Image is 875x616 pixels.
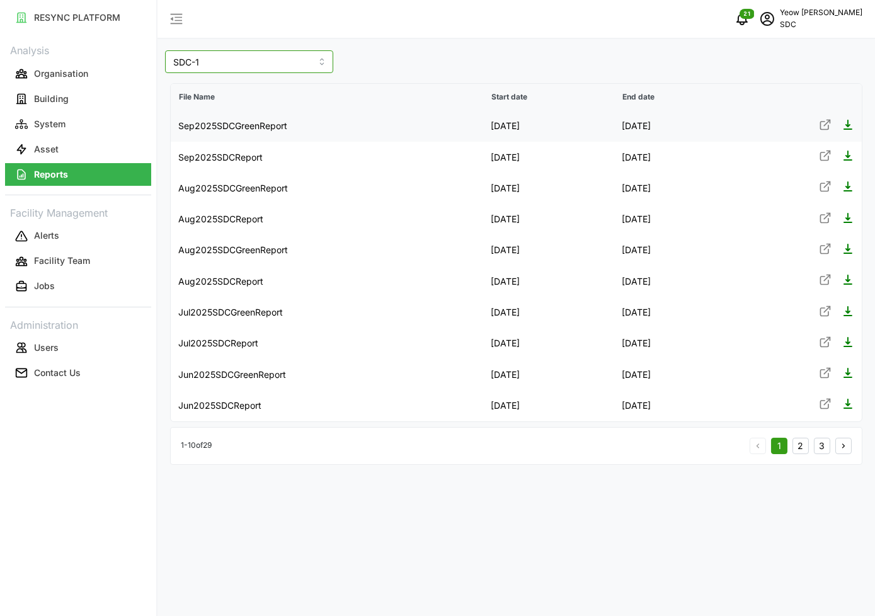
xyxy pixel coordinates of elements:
input: Select Building to see its reports [165,50,333,73]
p: [DATE] [622,151,728,164]
p: Aug2025SDCGreenReport [178,244,288,256]
p: [DATE] [491,120,607,132]
p: [DATE] [622,337,728,350]
button: RESYNC PLATFORM [5,6,151,29]
p: Aug2025SDCGreenReport [178,182,288,195]
p: [DATE] [491,306,607,319]
p: Jul2025SDCGreenReport [178,306,283,319]
a: RESYNC PLATFORM [5,5,151,30]
button: Reports [5,163,151,186]
p: Users [34,341,59,354]
p: End date [615,84,735,110]
a: Jobs [5,274,151,299]
button: Contact Us [5,362,151,384]
a: Alerts [5,224,151,249]
button: Facility Team [5,250,151,273]
button: System [5,113,151,135]
p: [DATE] [622,368,728,381]
p: 1 - 10 of 29 [181,440,212,452]
p: [DATE] [622,182,728,195]
button: schedule [755,6,780,31]
p: Administration [5,315,151,333]
button: notifications [729,6,755,31]
p: [DATE] [491,151,607,164]
a: Users [5,335,151,360]
p: Facility Team [34,254,90,267]
p: Building [34,93,69,105]
p: [DATE] [491,399,607,412]
button: Asset [5,138,151,161]
button: Jobs [5,275,151,298]
a: Organisation [5,61,151,86]
button: Alerts [5,225,151,248]
button: Users [5,336,151,359]
p: RESYNC PLATFORM [34,11,120,24]
button: Organisation [5,62,151,85]
p: [DATE] [622,244,728,256]
button: 2 [792,438,809,454]
p: [DATE] [491,275,607,288]
button: 3 [814,438,830,454]
p: Aug2025SDCReport [178,275,263,288]
p: [DATE] [491,368,607,381]
span: 21 [744,9,751,18]
p: Sep2025SDCReport [178,151,263,164]
p: Analysis [5,40,151,59]
p: Sep2025SDCGreenReport [178,120,287,132]
a: System [5,111,151,137]
p: System [34,118,66,130]
p: Reports [34,168,68,181]
a: Contact Us [5,360,151,385]
a: Facility Team [5,249,151,274]
p: Contact Us [34,367,81,379]
p: Start date [484,84,614,110]
button: 1 [771,438,787,454]
p: Aug2025SDCReport [178,213,263,225]
p: [DATE] [622,306,728,319]
a: Building [5,86,151,111]
p: [DATE] [491,337,607,350]
p: [DATE] [622,120,728,132]
p: Yeow [PERSON_NAME] [780,7,862,19]
p: [DATE] [491,213,607,225]
p: Facility Management [5,203,151,221]
button: Building [5,88,151,110]
p: Jobs [34,280,55,292]
p: [DATE] [622,213,728,225]
p: Jun2025SDCReport [178,399,261,412]
p: Alerts [34,229,59,242]
p: [DATE] [622,275,728,288]
p: Jun2025SDCGreenReport [178,368,286,381]
p: [DATE] [491,182,607,195]
p: Organisation [34,67,88,80]
p: [DATE] [622,399,728,412]
a: Reports [5,162,151,187]
p: Jul2025SDCReport [178,337,258,350]
p: Asset [34,143,59,156]
p: [DATE] [491,244,607,256]
p: File Name [171,84,483,110]
p: SDC [780,19,862,31]
a: Asset [5,137,151,162]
